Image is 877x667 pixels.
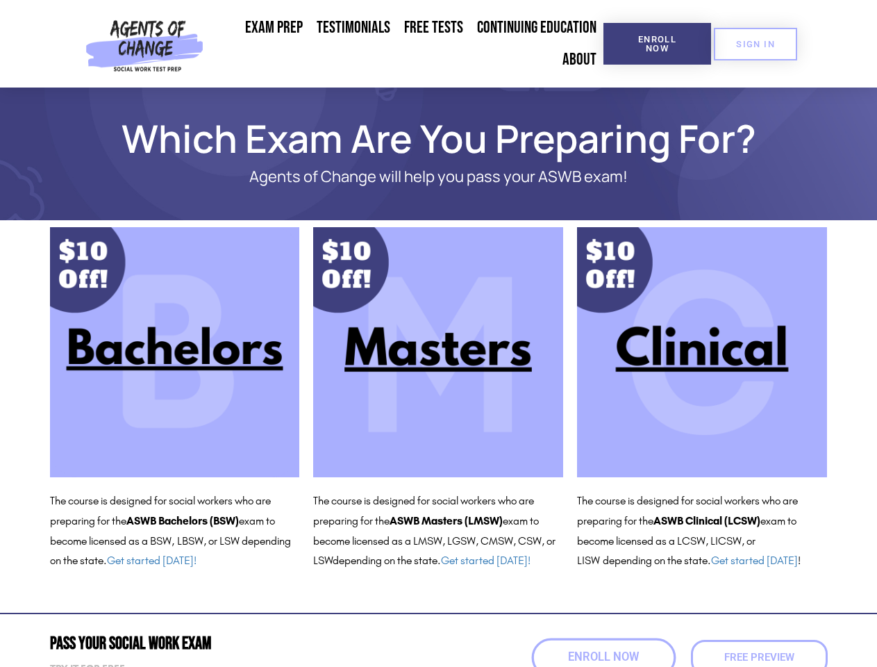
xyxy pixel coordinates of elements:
[50,635,432,652] h2: Pass Your Social Work Exam
[714,28,797,60] a: SIGN IN
[653,514,760,527] b: ASWB Clinical (LCSW)
[126,514,239,527] b: ASWB Bachelors (BSW)
[708,554,801,567] span: . !
[568,652,639,664] span: Enroll Now
[238,12,310,44] a: Exam Prep
[397,12,470,44] a: Free Tests
[603,554,708,567] span: depending on the state
[470,12,603,44] a: Continuing Education
[441,554,531,567] a: Get started [DATE]!
[556,44,603,76] a: About
[209,12,603,76] nav: Menu
[711,554,798,567] a: Get started [DATE]
[577,491,827,571] p: The course is designed for social workers who are preparing for the exam to become licensed as a ...
[333,554,531,567] span: depending on the state.
[736,40,775,49] span: SIGN IN
[99,168,779,186] p: Agents of Change will help you pass your ASWB exam!
[50,491,300,571] p: The course is designed for social workers who are preparing for the exam to become licensed as a ...
[107,554,197,567] a: Get started [DATE]!
[43,122,835,154] h1: Which Exam Are You Preparing For?
[390,514,503,527] b: ASWB Masters (LMSW)
[603,23,711,65] a: Enroll Now
[626,35,689,53] span: Enroll Now
[724,652,794,663] span: Free Preview
[310,12,397,44] a: Testimonials
[313,491,563,571] p: The course is designed for social workers who are preparing for the exam to become licensed as a ...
